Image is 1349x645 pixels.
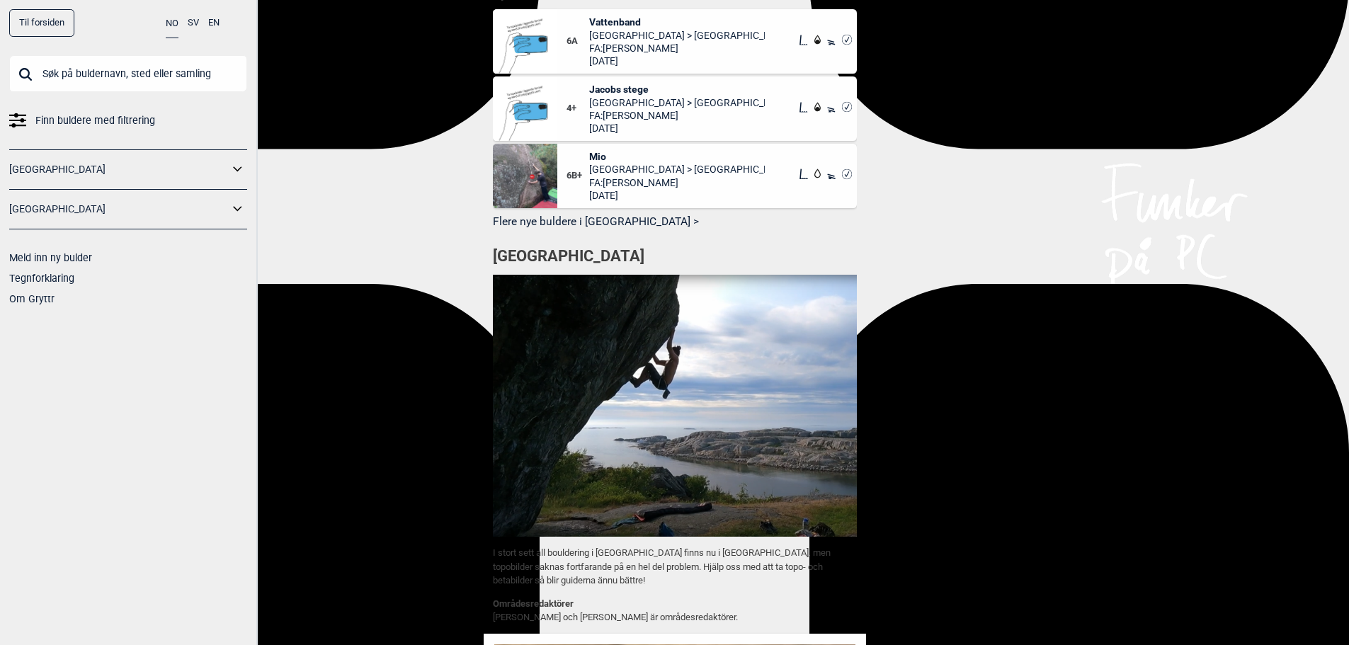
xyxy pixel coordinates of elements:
[9,273,74,284] a: Tegnforklaring
[9,159,229,180] a: [GEOGRAPHIC_DATA]
[493,76,557,141] img: Bilde Mangler
[589,29,765,42] span: [GEOGRAPHIC_DATA] > [GEOGRAPHIC_DATA]
[9,199,229,219] a: [GEOGRAPHIC_DATA]
[493,211,857,233] button: Flere nye buldere i [GEOGRAPHIC_DATA] >
[208,9,220,37] button: EN
[493,597,857,624] p: [PERSON_NAME] och [PERSON_NAME] är områdesredaktörer.
[589,176,765,189] span: FA: [PERSON_NAME]
[589,189,765,202] span: [DATE]
[589,83,765,96] span: Jacobs stege
[166,9,178,38] button: NO
[493,9,857,74] div: Bilde Mangler6AVattenband[GEOGRAPHIC_DATA] > [GEOGRAPHIC_DATA]FA:[PERSON_NAME][DATE]
[188,9,199,37] button: SV
[493,598,574,609] strong: Områdesredaktörer
[493,546,857,588] p: I stort sett all bouldering i [GEOGRAPHIC_DATA] finns nu i [GEOGRAPHIC_DATA], men topobilder sakn...
[35,110,155,131] span: Finn buldere med filtrering
[589,122,765,135] span: [DATE]
[9,55,247,92] input: Søk på buldernavn, sted eller samling
[9,252,92,263] a: Meld inn ny bulder
[493,275,857,537] img: Marcello pa Den gamle och havet
[493,144,857,208] div: Mio6B+Mio[GEOGRAPHIC_DATA] > [GEOGRAPHIC_DATA]FA:[PERSON_NAME][DATE]
[589,96,765,109] span: [GEOGRAPHIC_DATA] > [GEOGRAPHIC_DATA]
[567,103,590,115] span: 4+
[567,170,590,182] span: 6B+
[493,76,857,141] div: Bilde Mangler4+Jacobs stege[GEOGRAPHIC_DATA] > [GEOGRAPHIC_DATA]FA:[PERSON_NAME][DATE]
[589,16,765,28] span: Vattenband
[589,109,765,122] span: FA: [PERSON_NAME]
[589,150,765,163] span: Mio
[9,9,74,37] a: Til forsiden
[567,35,590,47] span: 6A
[589,42,765,55] span: FA: [PERSON_NAME]
[9,293,55,304] a: Om Gryttr
[493,246,857,268] h1: [GEOGRAPHIC_DATA]
[493,144,557,208] img: Mio
[493,9,557,74] img: Bilde Mangler
[9,110,247,131] a: Finn buldere med filtrering
[589,163,765,176] span: [GEOGRAPHIC_DATA] > [GEOGRAPHIC_DATA]
[589,55,765,67] span: [DATE]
